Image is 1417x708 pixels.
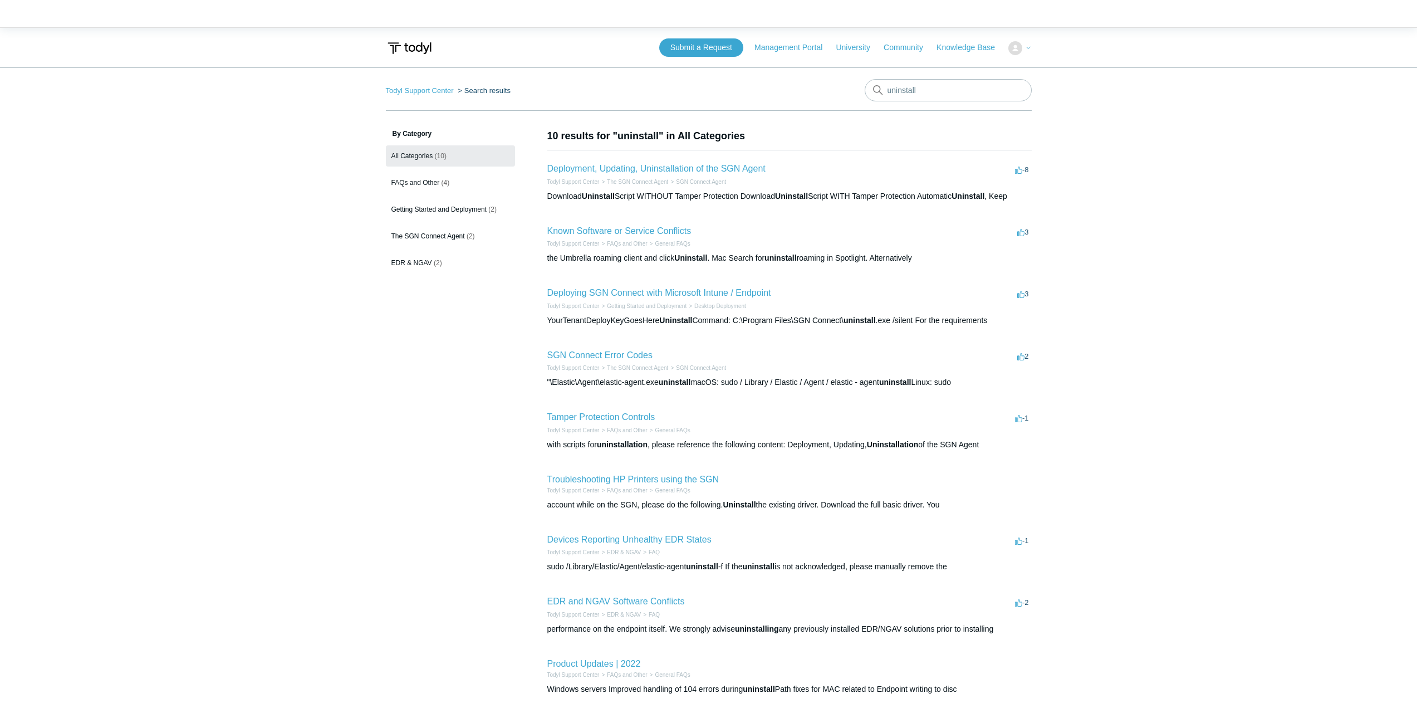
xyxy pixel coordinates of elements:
[1015,165,1029,174] span: -8
[655,487,690,494] a: General FAQs
[775,192,808,201] em: Uninstall
[865,79,1032,101] input: Search
[648,486,690,495] li: General FAQs
[547,303,600,309] a: Todyl Support Center
[659,316,692,325] em: Uninstall
[582,192,615,201] em: Uninstall
[599,364,668,372] li: The SGN Connect Agent
[607,612,641,618] a: EDR & NGAV
[607,549,641,555] a: EDR & NGAV
[547,548,600,556] li: Todyl Support Center
[547,549,600,555] a: Todyl Support Center
[597,440,648,449] em: uninstallation
[547,129,1032,144] h1: 10 results for "uninstall" in All Categories
[659,38,743,57] a: Submit a Request
[641,548,660,556] li: FAQ
[867,440,919,449] em: Uninstallation
[659,378,691,387] em: uninstall
[391,259,432,267] span: EDR & NGAV
[884,42,934,53] a: Community
[547,226,692,236] a: Known Software or Service Conflicts
[435,152,447,160] span: (10)
[391,179,440,187] span: FAQs and Other
[547,288,771,297] a: Deploying SGN Connect with Microsoft Intune / Endpoint
[386,172,515,193] a: FAQs and Other (4)
[844,316,876,325] em: uninstall
[547,672,600,678] a: Todyl Support Center
[547,364,600,372] li: Todyl Support Center
[386,226,515,247] a: The SGN Connect Agent (2)
[455,86,511,95] li: Search results
[547,612,600,618] a: Todyl Support Center
[655,672,690,678] a: General FAQs
[547,377,1032,388] div: "\Elastic\Agent\elastic-agent.exe macOS: sudo / Library / Elastic / Agent / elastic - agent Linux...
[764,253,797,262] em: uninstall
[547,191,1032,202] div: Download Script WITHOUT Tamper Protection Download Script WITH Tamper Protection Automatic , Keep
[547,427,600,433] a: Todyl Support Center
[599,548,641,556] li: EDR & NGAV
[391,152,433,160] span: All Categories
[655,241,690,247] a: General FAQs
[607,179,668,185] a: The SGN Connect Agent
[694,303,746,309] a: Desktop Deployment
[547,486,600,495] li: Todyl Support Center
[547,499,1032,511] div: account while on the SGN, please do the following. the existing driver. Download the full basic d...
[676,179,726,185] a: SGN Connect Agent
[607,303,687,309] a: Getting Started and Deployment
[607,427,647,433] a: FAQs and Other
[952,192,984,201] em: Uninstall
[1017,290,1028,298] span: 3
[676,365,726,371] a: SGN Connect Agent
[386,129,515,139] h3: By Category
[547,365,600,371] a: Todyl Support Center
[547,178,600,186] li: Todyl Support Center
[547,252,1032,264] div: the Umbrella roaming client and click . Mac Search for roaming in Spotlight. Alternatively
[547,241,600,247] a: Todyl Support Center
[391,206,487,213] span: Getting Started and Deployment
[386,252,515,274] a: EDR & NGAV (2)
[488,206,497,213] span: (2)
[547,315,1032,326] div: YourTenantDeployKeyGoesHere Command: C:\Program Files\SGN Connect\ .exe /silent For the requirements
[547,164,766,173] a: Deployment, Updating, Uninstallation of the SGN Agent
[547,240,600,248] li: Todyl Support Center
[599,671,647,679] li: FAQs and Other
[668,364,726,372] li: SGN Connect Agent
[547,611,600,619] li: Todyl Support Center
[743,685,775,694] em: uninstall
[641,611,660,619] li: FAQ
[547,623,1032,635] div: performance on the endpoint itself. We strongly advise any previously installed EDR/NGAV solution...
[547,302,600,310] li: Todyl Support Center
[547,597,685,606] a: EDR and NGAV Software Conflicts
[1015,536,1029,545] span: -1
[547,659,641,668] a: Product Updates | 2022
[1017,352,1028,360] span: 2
[547,439,1032,451] div: with scripts for , please reference the following content: Deployment, Updating, of the SGN Agent
[879,378,911,387] em: uninstall
[1015,414,1029,422] span: -1
[386,38,433,58] img: Todyl Support Center Help Center home page
[442,179,450,187] span: (4)
[599,240,647,248] li: FAQs and Other
[648,240,690,248] li: General FAQs
[599,486,647,495] li: FAQs and Other
[937,42,1006,53] a: Knowledge Base
[1015,598,1029,607] span: -2
[648,426,690,434] li: General FAQs
[547,671,600,679] li: Todyl Support Center
[607,241,647,247] a: FAQs and Other
[386,86,454,95] a: Todyl Support Center
[386,145,515,167] a: All Categories (10)
[547,179,600,185] a: Todyl Support Center
[547,561,1032,573] div: sudo /Library/Elastic/Agent/elastic-agent -f If the is not acknowledged, please manually remove the
[434,259,442,267] span: (2)
[836,42,881,53] a: University
[547,535,712,544] a: Devices Reporting Unhealthy EDR States
[607,365,668,371] a: The SGN Connect Agent
[674,253,707,262] em: Uninstall
[607,487,647,494] a: FAQs and Other
[607,672,647,678] a: FAQs and Other
[599,611,641,619] li: EDR & NGAV
[386,199,515,220] a: Getting Started and Deployment (2)
[668,178,726,186] li: SGN Connect Agent
[655,427,690,433] a: General FAQs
